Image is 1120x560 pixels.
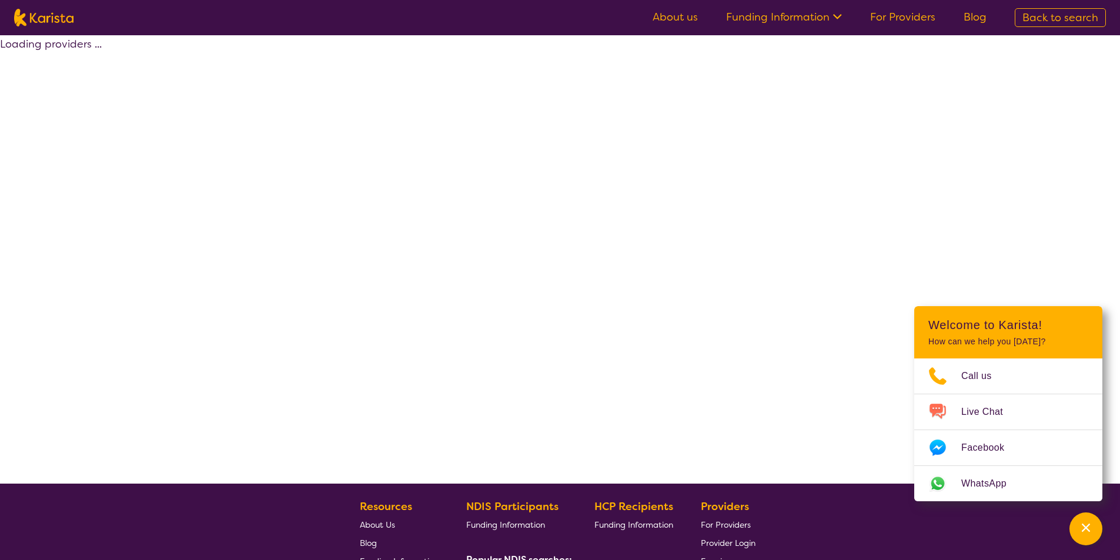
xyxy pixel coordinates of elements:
[1022,11,1098,25] span: Back to search
[701,534,755,552] a: Provider Login
[701,538,755,548] span: Provider Login
[914,306,1102,501] div: Channel Menu
[466,519,545,530] span: Funding Information
[701,519,751,530] span: For Providers
[928,318,1088,332] h2: Welcome to Karista!
[870,10,935,24] a: For Providers
[466,515,567,534] a: Funding Information
[653,10,698,24] a: About us
[701,499,749,514] b: Providers
[961,439,1018,457] span: Facebook
[360,519,395,530] span: About Us
[594,519,673,530] span: Funding Information
[360,499,412,514] b: Resources
[961,403,1017,421] span: Live Chat
[964,10,987,24] a: Blog
[914,358,1102,501] ul: Choose channel
[360,515,439,534] a: About Us
[701,515,755,534] a: For Providers
[914,466,1102,501] a: Web link opens in a new tab.
[1069,512,1102,545] button: Channel Menu
[360,534,439,552] a: Blog
[961,367,1006,385] span: Call us
[466,499,559,514] b: NDIS Participants
[360,538,377,548] span: Blog
[961,475,1021,492] span: WhatsApp
[726,10,842,24] a: Funding Information
[928,337,1088,347] p: How can we help you [DATE]?
[1015,8,1106,27] a: Back to search
[594,515,673,534] a: Funding Information
[14,9,73,26] img: Karista logo
[594,499,673,514] b: HCP Recipients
